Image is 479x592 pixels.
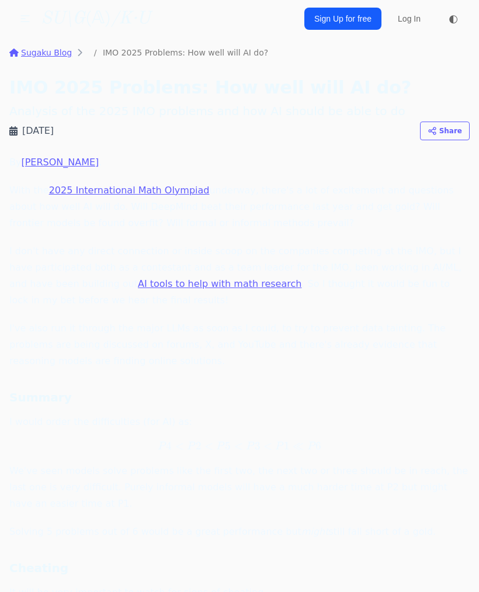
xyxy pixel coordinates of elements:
[138,278,301,289] a: AI tools to help with math research
[175,439,184,452] span: <
[449,13,458,24] span: ◐
[304,8,381,30] a: Sign Up for free
[166,439,172,452] span: 4
[301,526,329,537] em: might
[9,524,470,540] p: Solving 5 problems out of 6 would be a great performance but still fall short of a gold.
[41,10,85,27] i: SU\G
[204,439,213,452] span: <
[293,439,304,452] span: ≪
[9,47,72,58] a: Sugaku Blog
[88,47,268,58] li: IMO 2025 Problems: How well will AI do?
[9,103,470,119] h2: Analysis of the 2025 IMO problems and how AI should be able to do
[275,441,282,452] span: P
[263,439,272,452] span: <
[41,8,150,29] a: SU\G(𝔸)/K·U
[9,77,470,98] h1: IMO 2025 Problems: How well will AI do?
[216,441,223,452] span: P
[111,10,150,27] i: /K·U
[284,439,290,452] span: 1
[9,388,470,407] h3: Summary
[9,320,470,369] p: I've also run it through the major LLMs as soon as I could, to try to prevent data tainting. The ...
[255,439,261,452] span: 3
[442,7,465,30] button: ◐
[307,441,314,452] span: P
[9,154,470,171] p: By .
[234,439,243,452] span: <
[439,126,462,136] span: Share
[21,157,99,168] a: [PERSON_NAME]
[246,441,253,452] span: P
[187,441,194,452] span: P
[22,124,54,138] time: [DATE]
[196,439,202,452] span: 2
[315,439,321,452] span: 6
[9,559,470,577] h3: Cheating
[391,8,428,29] a: Log In
[9,414,470,512] p: I would order the difficulties (for AI) as: We've seen models solve problems like the first two, ...
[225,439,231,452] span: 5
[9,243,470,309] p: I don't have any direct connection or inside scoop on the companies competing at the IMO, but I h...
[9,47,470,58] nav: breadcrumbs
[158,441,165,452] span: P
[9,182,470,231] p: With the underway, there's a lot of excitement and questions about how well AI will do. Will Deep...
[49,185,210,196] a: 2025 International Math Olympiad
